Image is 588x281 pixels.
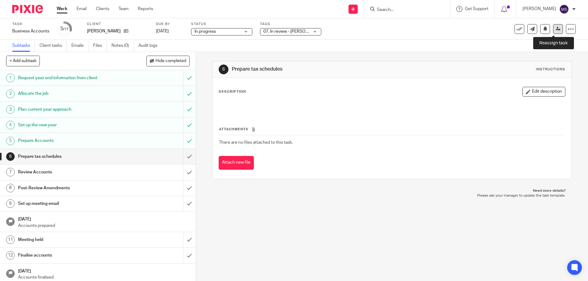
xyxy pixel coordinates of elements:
div: 2 [6,90,15,98]
div: 7 [6,168,15,176]
a: Files [93,40,107,52]
p: Accounts prepared [18,223,190,229]
a: Team [119,6,129,12]
div: 5 [60,25,69,32]
h1: Prepare tax schedules [232,66,405,72]
h1: Review Accounts [18,168,124,177]
h1: Meeting held [18,235,124,244]
label: Tags [260,22,321,27]
img: Pixie [12,5,43,13]
a: Email [77,6,87,12]
h1: Prepare Accounts [18,136,124,145]
p: [PERSON_NAME] [522,6,556,12]
h1: Plan current year approach [18,105,124,114]
a: Emails [71,40,89,52]
span: There are no files attached to this task. [219,140,293,145]
p: Accounts finalised [18,274,190,280]
h1: Set up meeting email [18,199,124,208]
div: Instructions [536,67,565,72]
a: Subtasks [12,40,35,52]
h1: Set up the new year [18,120,124,130]
div: 1 [6,74,15,82]
span: In progress [194,29,216,34]
h1: Post-Review Amendments [18,183,124,193]
span: Hide completed [156,59,186,64]
p: Need more details? [218,188,565,193]
a: Audit logs [138,40,162,52]
input: Search [376,7,432,13]
div: 5 [6,137,15,145]
div: 8 [6,184,15,192]
label: Due by [156,22,183,27]
label: Task [12,22,49,27]
label: Status [191,22,252,27]
h1: Allocate the job [18,89,124,98]
p: Description [219,89,246,94]
h1: [DATE] [18,215,190,222]
div: 11 [6,235,15,244]
a: Work [57,6,67,12]
div: 9 [6,199,15,208]
button: Edit description [522,87,565,97]
a: Client tasks [40,40,67,52]
h1: Request year end information from client [18,73,124,83]
span: Get Support [465,7,488,11]
p: [PERSON_NAME] [87,28,121,34]
h1: Finalise accounts [18,251,124,260]
span: [DATE] [156,29,169,33]
h1: Prepare tax schedules [18,152,124,161]
p: Please ask your manager to update the task template. [218,193,565,198]
a: Notes (0) [111,40,134,52]
button: Hide completed [146,56,190,66]
div: 6 [6,152,15,161]
div: 4 [6,121,15,129]
label: Client [87,22,148,27]
div: 3 [6,105,15,114]
a: Reports [138,6,153,12]
button: Attach new file [219,156,254,170]
div: Business Accounts [12,28,49,34]
small: /17 [63,28,69,31]
h1: [DATE] [18,267,190,274]
a: Clients [96,6,109,12]
span: 07. In review - [PERSON_NAME] [263,29,324,34]
button: + Add subtask [6,56,40,66]
div: 12 [6,251,15,260]
span: Attachments [219,128,248,131]
div: 6 [219,65,228,74]
img: svg%3E [559,4,569,14]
